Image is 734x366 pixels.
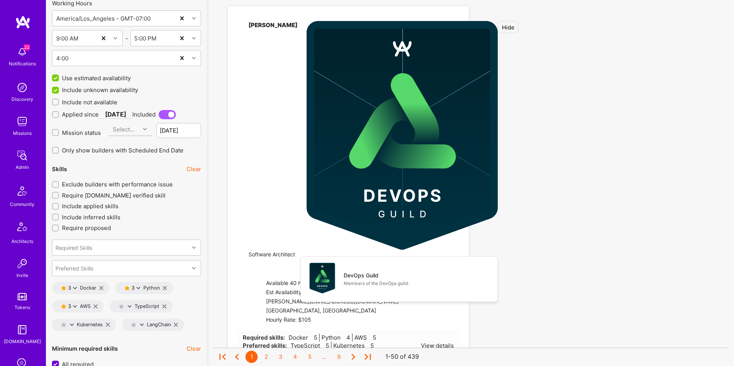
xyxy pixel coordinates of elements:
img: bell [15,44,30,60]
div: America/Los_Angeles - GMT-07:00 [56,15,151,23]
div: 9 [333,351,345,363]
strong: Preferred skills: [243,342,287,349]
div: 3 [68,303,73,309]
i: icon EmptyStar [119,304,124,309]
i: icon Close [106,323,110,327]
span: Include unknown availability [62,86,138,94]
div: TypeScript [116,303,159,309]
i: icon Star [320,343,326,349]
span: Exclude builders with performance issue [62,180,173,188]
div: Python [122,285,160,291]
strong: Required skills: [243,334,285,341]
span: Applied since [62,110,99,118]
div: Software Architect [248,250,498,259]
span: Require [DOMAIN_NAME] verified skill [62,191,166,199]
span: Python 4 [319,334,350,342]
div: Est Availability 40 hours weekly [266,288,399,297]
div: Kubernetes [58,322,103,328]
button: Hide [498,21,518,33]
span: 22 [24,44,30,50]
img: admin teamwork [15,148,30,163]
i: icon EmptyStar [61,322,66,327]
div: [GEOGRAPHIC_DATA], [GEOGRAPHIC_DATA] [266,306,399,316]
span: Include not available [62,98,117,106]
div: Missions [13,129,32,137]
img: DevOps Guild [307,263,338,293]
div: [PERSON_NAME][EMAIL_ADDRESS][DOMAIN_NAME] [266,297,399,306]
div: Notifications [9,60,36,68]
div: Tokens [15,303,30,311]
div: 1-50 of 439 [385,353,419,361]
span: Mission status [62,129,101,137]
i: icon Chevron [192,56,196,60]
div: [DOMAIN_NAME] [4,337,41,345]
div: ... [318,351,330,363]
i: icon ArrowDownBlack [128,304,132,308]
button: 3 [61,285,77,291]
div: 5 [304,351,316,363]
div: Available 40 hours weekly [266,279,399,288]
span: Docker 5 [287,334,317,342]
div: 1 [245,351,258,363]
span: Require proposed [62,224,111,232]
i: icon Close [174,323,178,327]
i: icon Star [61,304,66,309]
div: Required Skills [55,243,92,251]
div: 4 [289,351,301,363]
img: Invite [15,256,30,271]
i: icon Star [365,343,370,349]
button: 3 [61,303,77,309]
img: teamwork [15,114,30,129]
div: Preferred Skills [55,264,93,272]
div: - [123,34,130,42]
div: Community [10,200,34,208]
div: View details [421,342,454,350]
i: icon ArrowDownBlack [136,286,140,290]
i: icon Star [367,335,373,341]
i: icon ArrowDownBlack [70,323,74,327]
img: DevOps Guild [307,21,498,250]
i: icon Close [99,286,103,290]
button: Clear [187,165,201,173]
div: Docker [58,285,96,291]
span: Include applied skills [62,202,119,210]
div: Admin [16,163,29,171]
div: Hourly Rate: $105 [266,316,399,325]
button: Clear [187,345,201,353]
img: Community [13,182,31,200]
div: Select... [113,125,135,133]
i: icon EmptyStar [528,21,534,27]
i: icon EmptyStar [131,322,136,327]
img: discovery [15,80,30,95]
span: TypeScript 5 [289,342,329,350]
i: icon Star [341,335,346,341]
div: Skills [52,165,67,173]
div: LangChain [128,322,171,328]
div: 9:00 AM [56,34,78,42]
span: Included [132,110,156,118]
div: 3 [132,285,136,291]
input: Latest start date... [156,123,201,138]
div: Architects [11,237,33,245]
i: icon Star [125,286,130,291]
div: 5:00 PM [134,34,156,42]
i: icon Chevron [192,246,196,249]
i: icon linkedIn [248,261,254,267]
img: tokens [18,293,27,300]
i: icon Chevron [192,36,196,40]
span: Only show builders with Scheduled End Date [62,146,183,154]
span: AWS 5 [352,334,376,342]
i: icon Chevron [192,266,196,270]
img: guide book [15,322,30,337]
img: Architects [13,219,31,237]
div: Minimum required skills [52,345,118,353]
i: icon Star [61,286,66,291]
i: icon ArrowDownBlack [73,304,77,308]
i: icon ArrowDownBlack [73,286,77,290]
div: DevOps Guild [344,271,378,279]
div: Invite [16,271,28,279]
div: 3 [274,351,287,363]
div: Members of the DevOps guild. [344,279,409,287]
i: icon Close [94,304,97,308]
i: icon Chevron [143,127,147,131]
